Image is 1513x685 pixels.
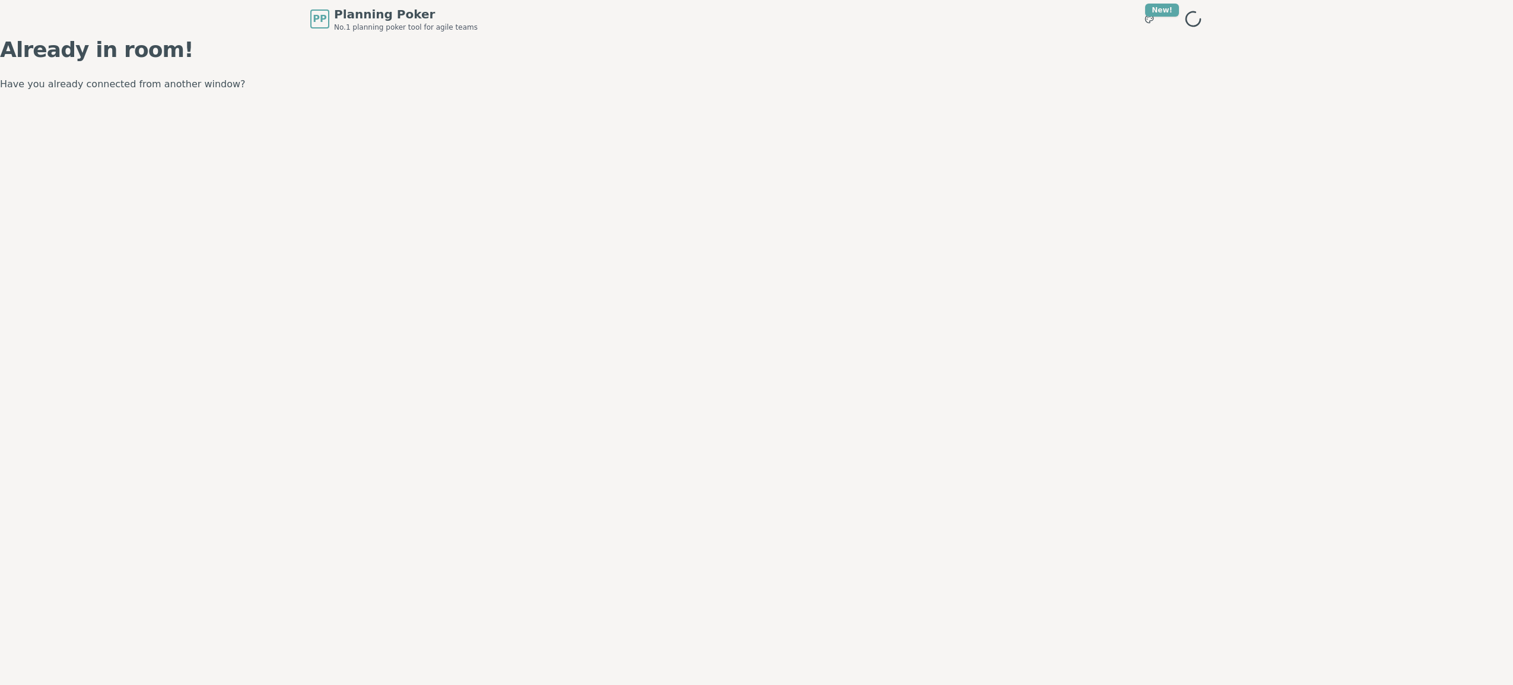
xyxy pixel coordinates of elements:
[310,6,478,32] a: PPPlanning PokerNo.1 planning poker tool for agile teams
[1139,8,1160,30] button: New!
[1145,4,1179,17] div: New!
[334,23,478,32] span: No.1 planning poker tool for agile teams
[334,6,478,23] span: Planning Poker
[313,12,326,26] span: PP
